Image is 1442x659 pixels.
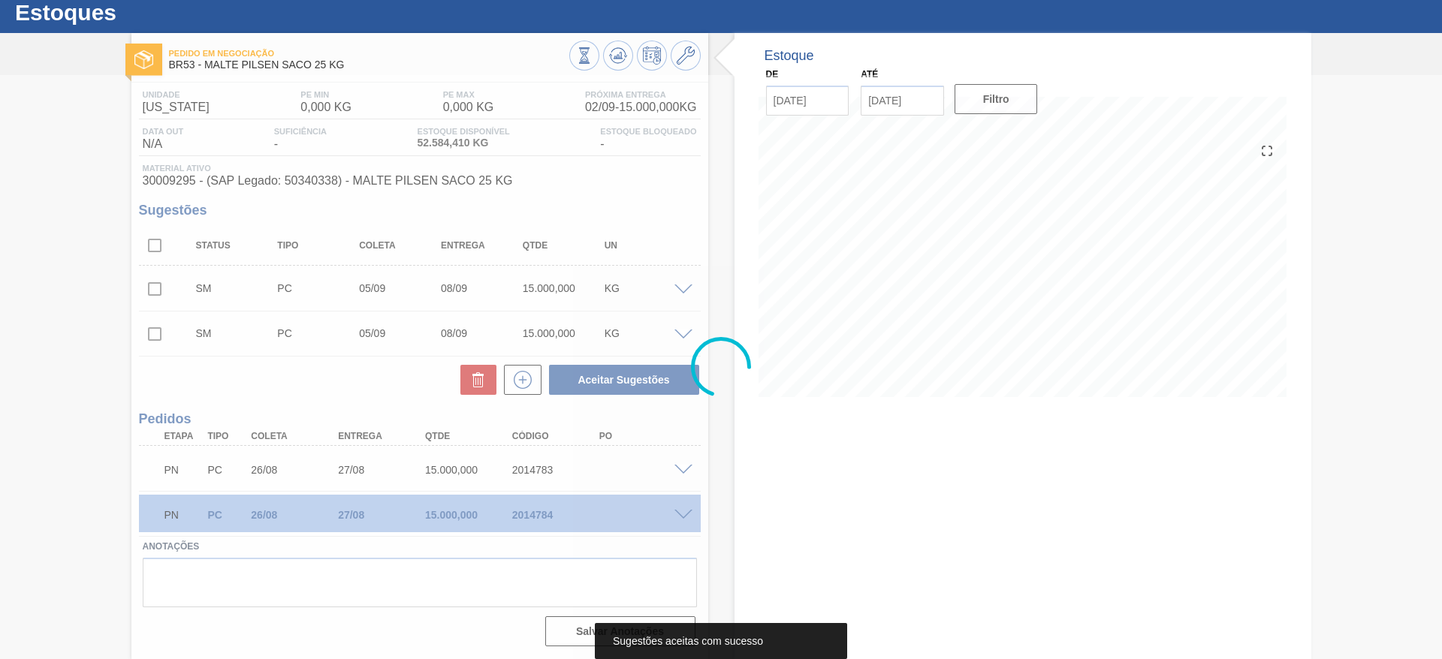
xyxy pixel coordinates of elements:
label: Até [861,69,878,80]
img: Ícone [134,50,153,69]
h1: Estoques [15,4,282,21]
span: Pedido em Negociação [169,49,569,58]
button: Atualizar Gráfico [603,41,633,71]
span: BR53 - MALTE PILSEN SACO 25 KG [169,59,569,71]
button: Programar Estoque [637,41,667,71]
span: Sugestões aceitas com sucesso [613,635,763,647]
button: Ir ao Master Data / Geral [671,41,701,71]
div: Estoque [765,48,814,64]
label: De [766,69,779,80]
button: Visão Geral dos Estoques [569,41,599,71]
